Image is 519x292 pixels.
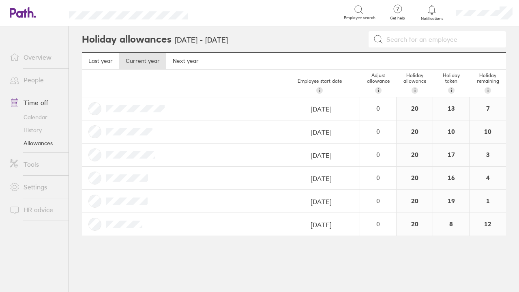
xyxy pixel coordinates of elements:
[470,120,506,143] div: 10
[470,167,506,189] div: 4
[433,190,469,213] div: 19
[433,69,470,97] div: Holiday taken
[470,97,506,120] div: 7
[470,213,506,236] div: 12
[283,167,359,190] input: dd/mm/yyyy
[283,121,359,144] input: dd/mm/yyyy
[433,213,469,236] div: 8
[384,16,411,21] span: Get help
[470,144,506,166] div: 3
[3,202,69,218] a: HR advice
[360,128,396,135] div: 0
[283,190,359,213] input: dd/mm/yyyy
[397,167,433,189] div: 20
[360,174,396,181] div: 0
[210,9,231,16] div: Search
[451,87,452,94] span: i
[283,213,359,236] input: dd/mm/yyyy
[397,144,433,166] div: 20
[360,69,397,97] div: Adjust allowance
[360,105,396,112] div: 0
[360,220,396,228] div: 0
[3,137,69,150] a: Allowances
[279,75,360,97] div: Employee start date
[433,120,469,143] div: 10
[319,87,320,94] span: i
[378,87,379,94] span: i
[3,72,69,88] a: People
[283,98,359,120] input: dd/mm/yyyy
[470,190,506,213] div: 1
[397,69,433,97] div: Holiday allowance
[3,49,69,65] a: Overview
[397,97,433,120] div: 20
[3,111,69,124] a: Calendar
[360,151,396,158] div: 0
[419,16,445,21] span: Notifications
[3,94,69,111] a: Time off
[433,167,469,189] div: 16
[397,213,433,236] div: 20
[397,120,433,143] div: 20
[283,144,359,167] input: dd/mm/yyyy
[433,144,469,166] div: 17
[82,53,119,69] a: Last year
[3,124,69,137] a: History
[419,4,445,21] a: Notifications
[470,69,506,97] div: Holiday remaining
[383,32,501,47] input: Search for an employee
[397,190,433,213] div: 20
[433,97,469,120] div: 13
[82,26,172,52] h2: Holiday allowances
[414,87,416,94] span: i
[119,53,166,69] a: Current year
[3,156,69,172] a: Tools
[166,53,205,69] a: Next year
[360,197,396,204] div: 0
[344,15,375,20] span: Employee search
[487,87,489,94] span: i
[175,36,228,45] h3: [DATE] - [DATE]
[3,179,69,195] a: Settings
